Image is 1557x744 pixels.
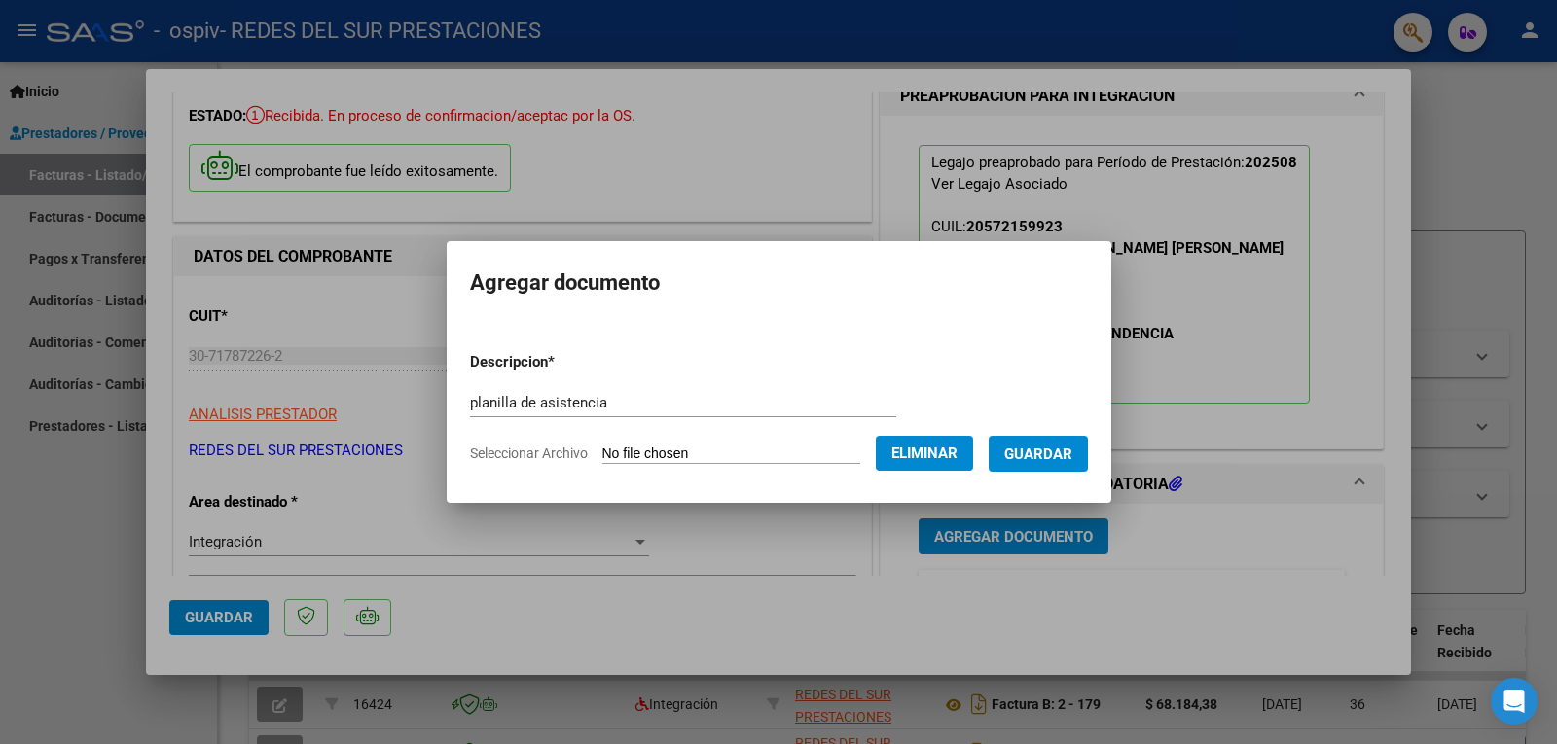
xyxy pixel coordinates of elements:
[470,351,656,373] p: Descripcion
[470,445,588,461] span: Seleccionar Archivo
[876,436,973,471] button: Eliminar
[1491,678,1538,725] div: Open Intercom Messenger
[470,265,1088,301] h2: Agregar documento
[1004,445,1072,463] span: Guardar
[989,436,1088,472] button: Guardar
[891,444,958,462] span: Eliminar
